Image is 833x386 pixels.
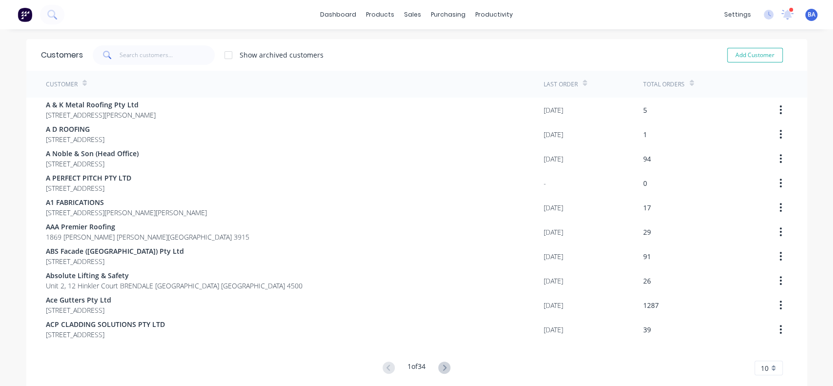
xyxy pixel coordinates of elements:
[643,325,651,335] div: 39
[46,173,131,183] span: A PERFECT PITCH PTY LTD
[643,129,647,140] div: 1
[46,148,139,159] span: A Noble & Son (Head Office)
[544,80,578,89] div: Last Order
[46,80,78,89] div: Customer
[544,178,546,188] div: -
[46,319,165,329] span: ACP CLADDING SOLUTIONS PTY LTD
[46,305,111,315] span: [STREET_ADDRESS]
[470,7,518,22] div: productivity
[643,154,651,164] div: 94
[46,124,104,134] span: A D ROOFING
[544,251,563,262] div: [DATE]
[643,80,685,89] div: Total Orders
[643,300,659,310] div: 1287
[120,45,215,65] input: Search customers...
[361,7,399,22] div: products
[727,48,783,62] button: Add Customer
[643,251,651,262] div: 91
[643,227,651,237] div: 29
[544,129,563,140] div: [DATE]
[544,276,563,286] div: [DATE]
[544,227,563,237] div: [DATE]
[46,295,111,305] span: Ace Gutters Pty Ltd
[46,270,303,281] span: Absolute Lifting & Safety
[407,361,426,375] div: 1 of 34
[46,256,184,266] span: [STREET_ADDRESS]
[46,159,139,169] span: [STREET_ADDRESS]
[399,7,426,22] div: sales
[544,203,563,213] div: [DATE]
[41,49,83,61] div: Customers
[544,105,563,115] div: [DATE]
[544,154,563,164] div: [DATE]
[46,197,207,207] span: A1 FABRICATIONS
[46,232,249,242] span: 1869 [PERSON_NAME] [PERSON_NAME][GEOGRAPHIC_DATA] 3915
[808,10,815,19] span: BA
[46,281,303,291] span: Unit 2, 12 Hinkler Court BRENDALE [GEOGRAPHIC_DATA] [GEOGRAPHIC_DATA] 4500
[46,183,131,193] span: [STREET_ADDRESS]
[719,7,756,22] div: settings
[643,178,647,188] div: 0
[643,203,651,213] div: 17
[544,325,563,335] div: [DATE]
[46,134,104,144] span: [STREET_ADDRESS]
[46,110,156,120] span: [STREET_ADDRESS][PERSON_NAME]
[643,276,651,286] div: 26
[46,100,156,110] span: A & K Metal Roofing Pty Ltd
[643,105,647,115] div: 5
[46,246,184,256] span: ABS Facade ([GEOGRAPHIC_DATA]) Pty Ltd
[240,50,324,60] div: Show archived customers
[761,363,769,373] span: 10
[18,7,32,22] img: Factory
[426,7,470,22] div: purchasing
[46,329,165,340] span: [STREET_ADDRESS]
[46,207,207,218] span: [STREET_ADDRESS][PERSON_NAME][PERSON_NAME]
[315,7,361,22] a: dashboard
[544,300,563,310] div: [DATE]
[46,222,249,232] span: AAA Premier Roofing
